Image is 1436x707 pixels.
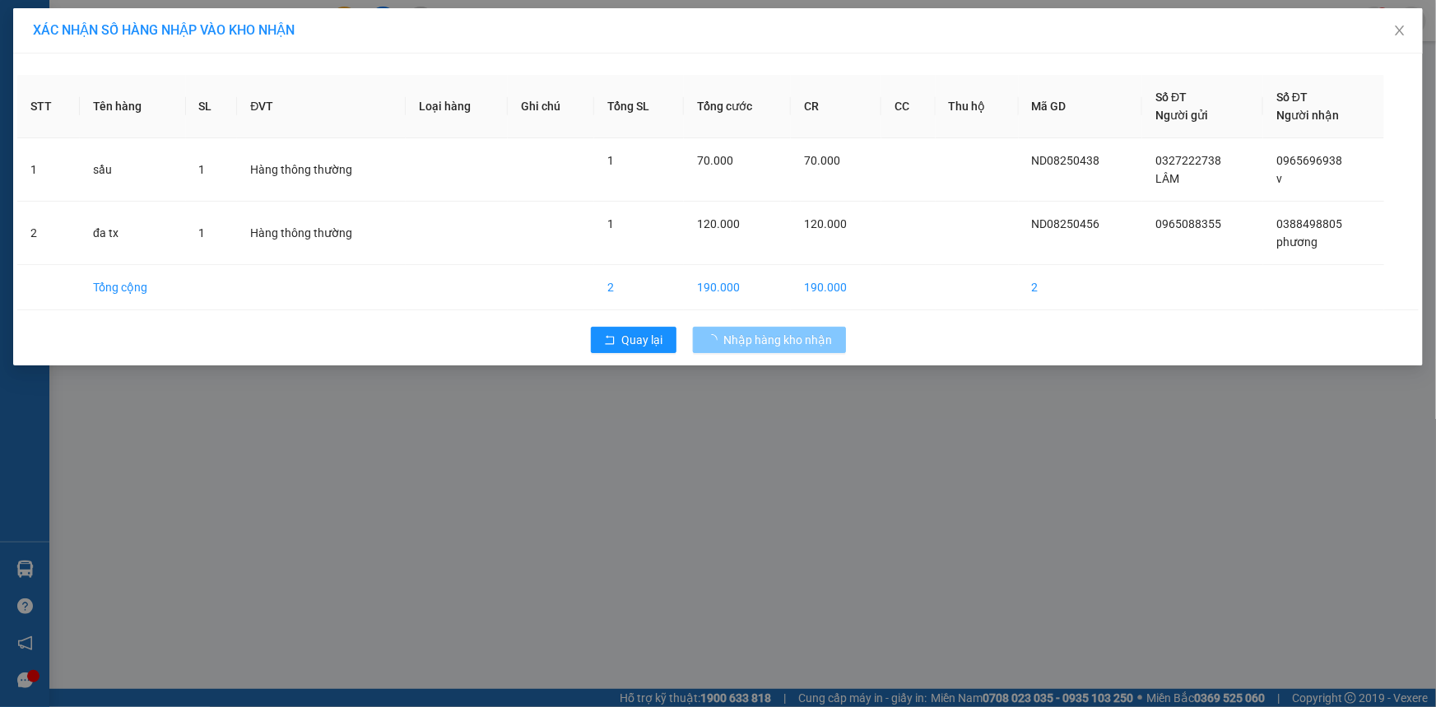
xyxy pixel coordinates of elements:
td: Hàng thông thường [237,202,406,265]
th: CC [881,75,936,138]
span: 1 [607,217,614,230]
button: Close [1377,8,1423,54]
td: đa tx [80,202,185,265]
th: Tổng cước [684,75,791,138]
span: ND08250438 [1032,154,1100,167]
td: 190.000 [684,265,791,310]
button: rollbackQuay lại [591,327,676,353]
span: 70.000 [804,154,840,167]
span: XÁC NHẬN SỐ HÀNG NHẬP VÀO KHO NHẬN [33,22,295,38]
span: 120.000 [697,217,740,230]
th: Loại hàng [406,75,509,138]
span: 0327222738 [1155,154,1221,167]
td: 2 [1019,265,1143,310]
span: Quay lại [622,331,663,349]
th: Mã GD [1019,75,1143,138]
span: Nhập hàng kho nhận [724,331,833,349]
button: Nhập hàng kho nhận [693,327,846,353]
td: sầu [80,138,185,202]
td: Tổng cộng [80,265,185,310]
span: 1 [199,226,206,240]
th: Ghi chú [508,75,594,138]
span: close [1393,24,1406,37]
td: 1 [17,138,80,202]
span: Người nhận [1276,109,1339,122]
span: v [1276,172,1282,185]
span: Người gửi [1155,109,1208,122]
th: ĐVT [237,75,406,138]
th: CR [791,75,881,138]
span: LÂM [1155,172,1179,185]
th: SL [186,75,238,138]
th: STT [17,75,80,138]
span: Số ĐT [1155,91,1187,104]
th: Tên hàng [80,75,185,138]
span: 1 [199,163,206,176]
td: 2 [17,202,80,265]
span: Số ĐT [1276,91,1308,104]
span: 70.000 [697,154,733,167]
span: 1 [607,154,614,167]
span: 0965088355 [1155,217,1221,230]
span: loading [706,334,724,346]
td: 2 [594,265,684,310]
span: rollback [604,334,616,347]
span: 0388498805 [1276,217,1342,230]
td: Hàng thông thường [237,138,406,202]
span: ND08250456 [1032,217,1100,230]
th: Thu hộ [936,75,1019,138]
span: phương [1276,235,1317,249]
th: Tổng SL [594,75,684,138]
td: 190.000 [791,265,881,310]
span: 0965696938 [1276,154,1342,167]
span: 120.000 [804,217,847,230]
